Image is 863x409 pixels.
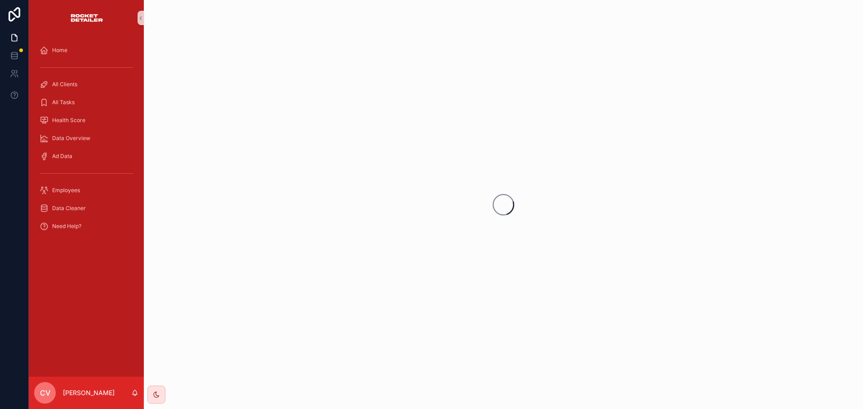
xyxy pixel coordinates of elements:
[52,99,75,106] span: All Tasks
[52,153,72,160] span: Ad Data
[34,182,138,198] a: Employees
[52,223,81,230] span: Need Help?
[34,148,138,164] a: Ad Data
[63,388,115,397] p: [PERSON_NAME]
[52,205,86,212] span: Data Cleaner
[34,76,138,92] a: All Clients
[34,42,138,58] a: Home
[52,187,80,194] span: Employees
[52,117,85,124] span: Health Score
[34,112,138,128] a: Health Score
[34,130,138,146] a: Data Overview
[52,81,77,88] span: All Clients
[52,47,67,54] span: Home
[29,36,144,246] div: scrollable content
[34,200,138,216] a: Data Cleaner
[34,94,138,110] a: All Tasks
[70,11,103,25] img: App logo
[52,135,90,142] span: Data Overview
[34,218,138,234] a: Need Help?
[40,387,50,398] span: CV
